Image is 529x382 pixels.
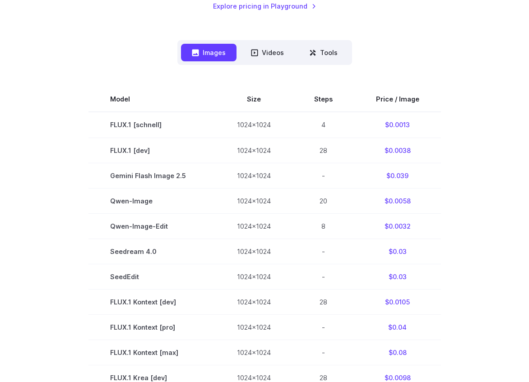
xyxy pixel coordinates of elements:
td: 1024x1024 [215,289,292,314]
td: FLUX.1 Kontext [dev] [88,289,215,314]
td: $0.03 [354,239,441,264]
td: 1024x1024 [215,213,292,239]
td: - [292,314,354,340]
td: 28 [292,289,354,314]
button: Images [181,44,237,61]
td: 1024x1024 [215,112,292,138]
button: Tools [298,44,348,61]
td: 1024x1024 [215,264,292,289]
td: - [292,239,354,264]
td: $0.04 [354,314,441,340]
td: Qwen-Image [88,188,215,213]
td: Qwen-Image-Edit [88,213,215,239]
td: - [292,264,354,289]
td: 1024x1024 [215,340,292,365]
td: $0.039 [354,163,441,188]
td: SeedEdit [88,264,215,289]
th: Model [88,87,215,112]
td: 20 [292,188,354,213]
td: $0.08 [354,340,441,365]
td: 1024x1024 [215,188,292,213]
td: FLUX.1 [schnell] [88,112,215,138]
td: - [292,340,354,365]
td: 1024x1024 [215,138,292,163]
th: Size [215,87,292,112]
td: 8 [292,213,354,239]
td: Seedream 4.0 [88,239,215,264]
th: Price / Image [354,87,441,112]
td: FLUX.1 [dev] [88,138,215,163]
td: $0.0038 [354,138,441,163]
td: FLUX.1 Kontext [pro] [88,314,215,340]
td: 28 [292,138,354,163]
td: $0.0105 [354,289,441,314]
td: - [292,163,354,188]
td: $0.03 [354,264,441,289]
td: 4 [292,112,354,138]
td: 1024x1024 [215,314,292,340]
td: $0.0032 [354,213,441,239]
td: FLUX.1 Kontext [max] [88,340,215,365]
span: Gemini Flash Image 2.5 [110,170,194,181]
td: 1024x1024 [215,239,292,264]
td: $0.0058 [354,188,441,213]
a: Explore pricing in Playground [213,1,316,11]
button: Videos [240,44,295,61]
td: $0.0013 [354,112,441,138]
th: Steps [292,87,354,112]
td: 1024x1024 [215,163,292,188]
